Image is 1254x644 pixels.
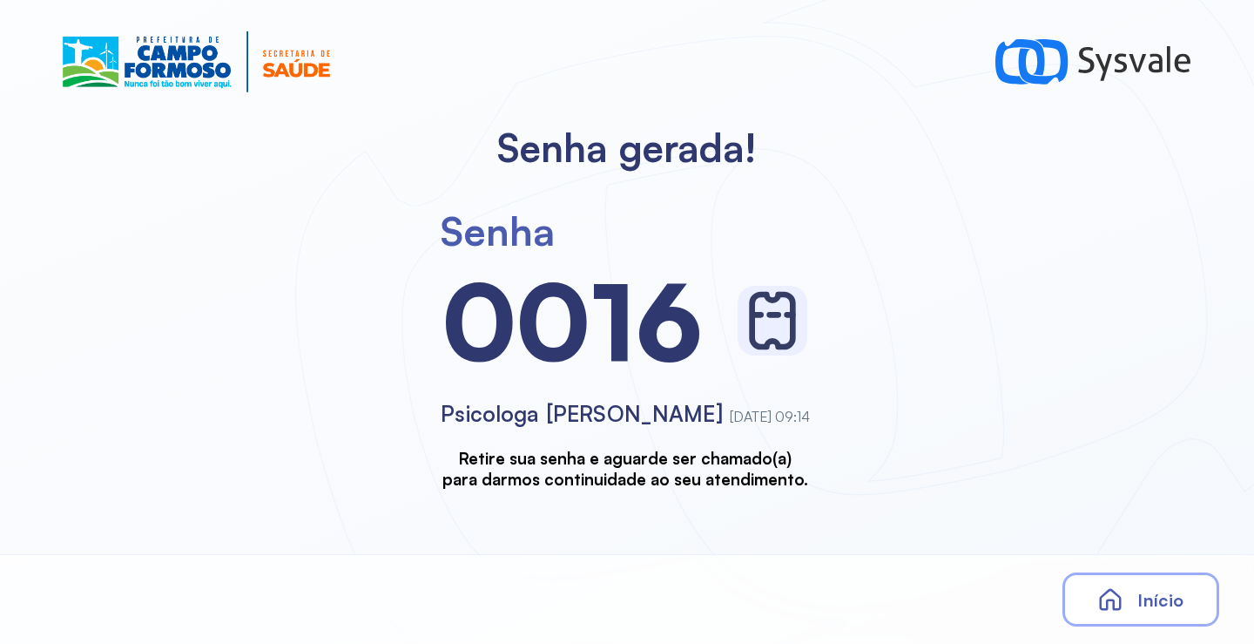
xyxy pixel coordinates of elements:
h3: Retire sua senha e aguarde ser chamado(a) para darmos continuidade ao seu atendimento. [442,448,808,489]
span: [DATE] 09:14 [730,408,810,425]
span: Início [1137,589,1183,611]
img: logo-sysvale.svg [995,31,1191,92]
div: Senha [441,207,555,255]
span: Psicologa [PERSON_NAME] [441,400,722,427]
h2: Senha gerada! [497,124,757,172]
div: 0016 [442,255,703,386]
img: Logotipo do estabelecimento [63,31,330,92]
